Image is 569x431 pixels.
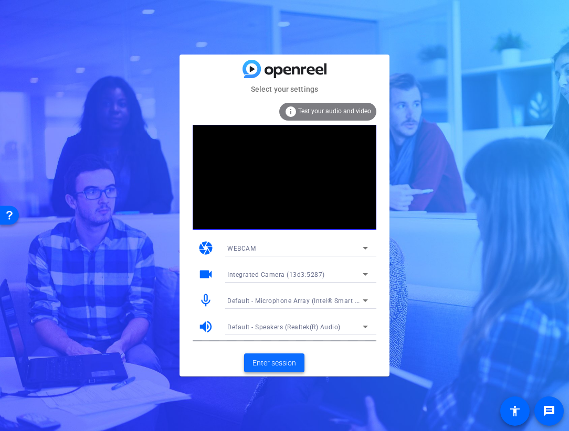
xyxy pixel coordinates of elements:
mat-icon: accessibility [509,405,521,417]
mat-icon: videocam [198,266,214,282]
mat-icon: info [284,105,297,118]
span: Default - Speakers (Realtek(R) Audio) [227,324,341,331]
mat-icon: volume_up [198,319,214,335]
span: Default - Microphone Array (Intel® Smart Sound Technology for Digital Microphones) [227,296,488,305]
span: Integrated Camera (13d3:5287) [227,271,325,278]
button: Enter session [244,353,304,372]
span: Enter session [252,358,296,369]
mat-card-subtitle: Select your settings [180,83,389,95]
span: WEBCAM [227,245,256,252]
mat-icon: message [543,405,555,417]
mat-icon: camera [198,240,214,256]
img: blue-gradient.svg [243,60,326,78]
mat-icon: mic_none [198,293,214,308]
span: Test your audio and video [298,107,371,115]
